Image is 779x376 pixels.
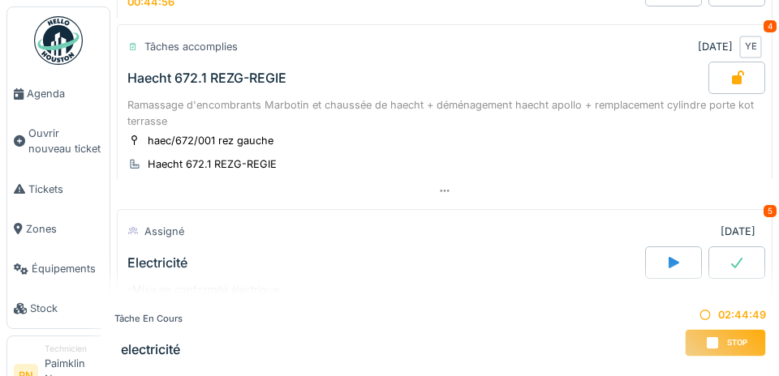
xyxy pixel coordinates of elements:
a: Équipements [7,249,110,288]
div: Technicien [45,343,103,355]
div: [DATE] [698,39,733,54]
div: Tâches accomplies [144,39,238,54]
span: Équipements [32,261,103,276]
span: Ouvrir nouveau ticket [28,126,103,156]
div: Haecht 672.1 REZG-REGIE [148,156,277,172]
div: Ramassage d'encombrants Marbotin et chaussée de haecht + déménagement haecht apollo + remplacemen... [127,97,762,128]
div: [DATE] [721,224,755,239]
span: Stop [727,337,747,348]
div: 4 [764,20,777,32]
a: Ouvrir nouveau ticket [7,113,110,169]
span: Zones [26,221,103,237]
a: Tickets [7,169,110,209]
a: Stock [7,288,110,328]
span: Agenda [27,86,103,101]
div: Assigné [144,224,184,239]
a: Agenda [7,74,110,113]
img: Badge_color-CXgf-gQk.svg [34,16,83,65]
div: haec/672/001 rez gauche [148,133,273,148]
span: Tickets [28,182,103,197]
div: 5 [764,205,777,217]
h3: electricité [121,342,183,357]
div: Tâche en cours [114,312,183,326]
div: Haecht 672.1 REZG-REGIE [127,70,286,86]
span: Stock [30,301,103,316]
div: Electricité [127,255,187,271]
div: 02:44:49 [685,307,766,323]
a: Zones [7,209,110,249]
div: YE [739,36,762,58]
